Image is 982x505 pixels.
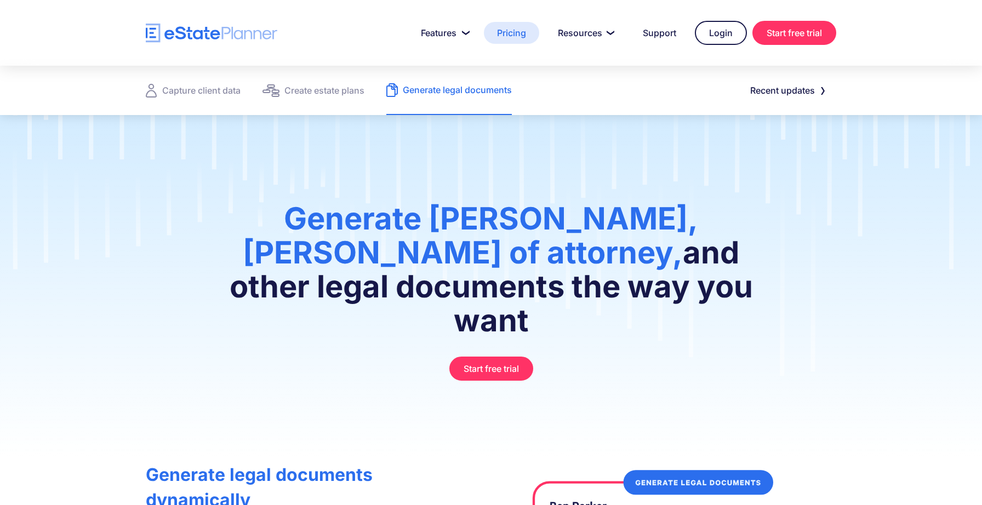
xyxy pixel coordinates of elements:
[695,21,747,45] a: Login
[162,83,241,98] div: Capture client data
[484,22,539,44] a: Pricing
[386,66,512,115] a: Generate legal documents
[545,22,624,44] a: Resources
[284,83,364,98] div: Create estate plans
[737,79,836,101] a: Recent updates
[403,82,512,97] div: Generate legal documents
[146,66,241,115] a: Capture client data
[630,22,689,44] a: Support
[750,83,815,98] div: Recent updates
[243,200,698,271] span: Generate [PERSON_NAME], [PERSON_NAME] of attorney,
[449,357,533,381] a: Start free trial
[213,202,769,348] h1: and other legal documents the way you want
[262,66,364,115] a: Create estate plans
[146,24,277,43] a: home
[408,22,478,44] a: Features
[752,21,836,45] a: Start free trial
